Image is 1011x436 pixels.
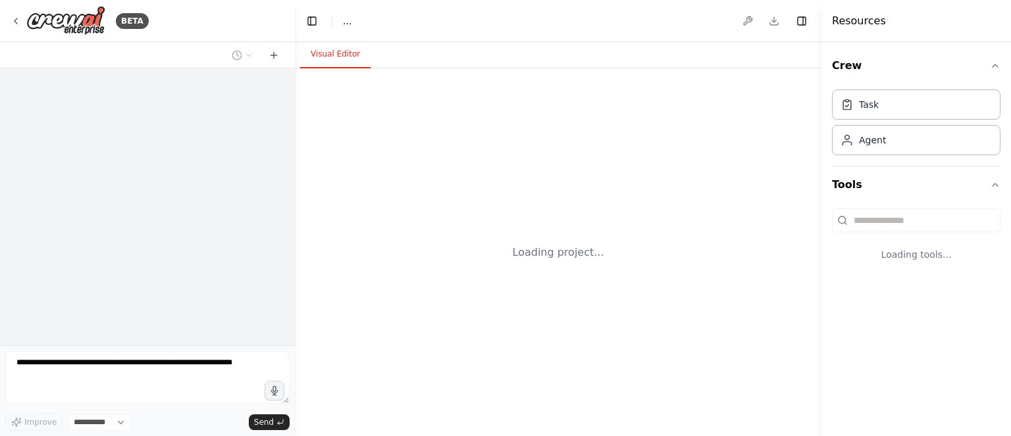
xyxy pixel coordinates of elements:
[24,417,57,427] span: Improve
[832,166,1000,203] button: Tools
[859,98,879,111] div: Task
[226,47,258,63] button: Switch to previous chat
[26,6,105,36] img: Logo
[832,47,1000,84] button: Crew
[5,414,63,431] button: Improve
[792,12,811,30] button: Hide right sidebar
[254,417,274,427] span: Send
[343,14,351,28] nav: breadcrumb
[832,84,1000,166] div: Crew
[303,12,321,30] button: Hide left sidebar
[832,203,1000,282] div: Tools
[116,13,149,29] div: BETA
[265,381,284,400] button: Click to speak your automation idea
[343,14,351,28] span: ...
[263,47,284,63] button: Start a new chat
[300,41,371,68] button: Visual Editor
[832,237,1000,272] div: Loading tools...
[859,133,886,147] div: Agent
[249,414,290,430] button: Send
[513,245,604,260] div: Loading project...
[832,13,886,29] h4: Resources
